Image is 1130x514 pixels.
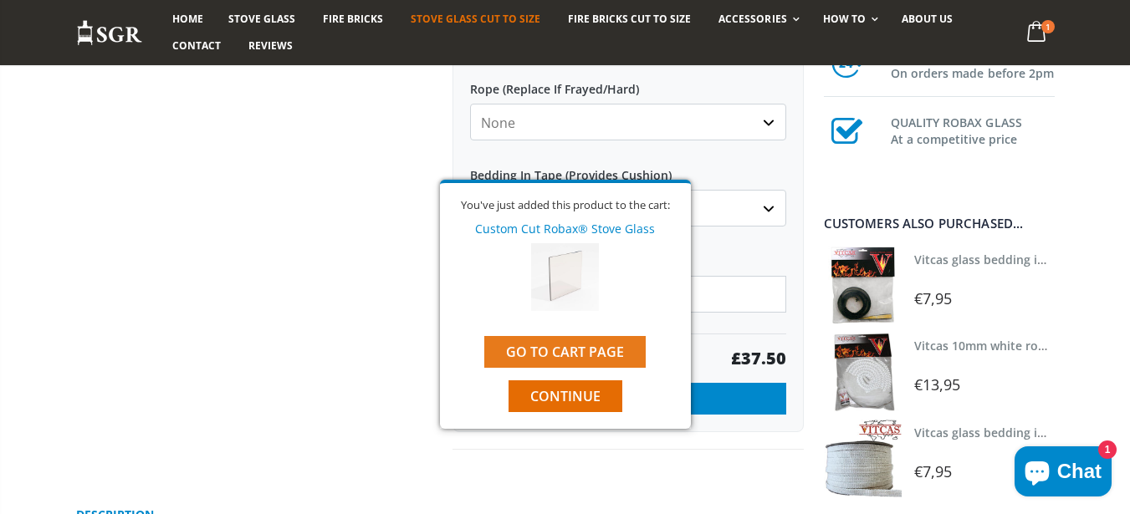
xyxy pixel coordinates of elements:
[914,461,952,481] span: €7,95
[398,6,553,33] a: Stove Glass Cut To Size
[902,12,953,26] span: About us
[914,288,952,308] span: €7,95
[228,12,295,26] span: Stove Glass
[555,6,703,33] a: Fire Bricks Cut To Size
[731,347,786,370] strong: £37.50
[824,247,902,324] img: Vitcas stove glass bedding in tape
[160,33,233,59] a: Contact
[891,111,1055,148] h3: QUALITY ROBAX GLASS At a competitive price
[453,200,678,211] div: You've just added this product to the cart:
[1010,446,1117,501] inbox-online-store-chat: Shopify online store chat
[824,217,1055,230] div: Customers also purchased...
[718,12,786,26] span: Accessories
[914,374,961,394] span: €13,95
[810,6,887,33] a: How To
[172,38,221,53] span: Contact
[531,243,599,311] img: Custom Cut Robax® Stove Glass
[824,333,902,410] img: Vitcas white rope, glue and gloves kit 10mm
[216,6,308,33] a: Stove Glass
[323,12,383,26] span: Fire Bricks
[470,153,786,183] label: Bedding In Tape (Provides Cushion)
[160,6,216,33] a: Home
[824,420,902,497] img: Vitcas stove glass bedding in tape
[172,12,203,26] span: Home
[310,6,396,33] a: Fire Bricks
[470,67,786,97] label: Rope (Replace If Frayed/Hard)
[530,387,601,405] span: Continue
[1041,20,1055,33] span: 1
[568,12,691,26] span: Fire Bricks Cut To Size
[411,12,540,26] span: Stove Glass Cut To Size
[706,6,807,33] a: Accessories
[475,221,655,237] a: Custom Cut Robax® Stove Glass
[509,380,622,412] button: Continue
[248,38,293,53] span: Reviews
[823,12,866,26] span: How To
[889,6,965,33] a: About us
[484,336,646,368] a: Go to cart page
[76,19,143,47] img: Stove Glass Replacement
[1020,17,1054,49] a: 1
[236,33,305,59] a: Reviews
